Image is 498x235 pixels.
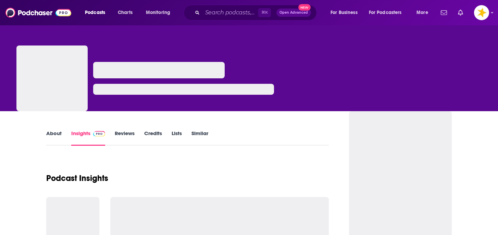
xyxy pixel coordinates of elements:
[455,7,466,18] a: Show notifications dropdown
[474,5,489,20] img: User Profile
[279,11,308,14] span: Open Advanced
[326,7,366,18] button: open menu
[202,7,258,18] input: Search podcasts, credits, & more...
[71,130,105,146] a: InsightsPodchaser Pro
[46,173,108,183] h1: Podcast Insights
[276,9,311,17] button: Open AdvancedNew
[5,6,71,19] img: Podchaser - Follow, Share and Rate Podcasts
[172,130,182,146] a: Lists
[80,7,114,18] button: open menu
[412,7,437,18] button: open menu
[46,130,62,146] a: About
[85,8,105,17] span: Podcasts
[146,8,170,17] span: Monitoring
[298,4,311,11] span: New
[144,130,162,146] a: Credits
[115,130,135,146] a: Reviews
[141,7,179,18] button: open menu
[258,8,271,17] span: ⌘ K
[416,8,428,17] span: More
[190,5,323,21] div: Search podcasts, credits, & more...
[474,5,489,20] button: Show profile menu
[438,7,450,18] a: Show notifications dropdown
[474,5,489,20] span: Logged in as Spreaker_Prime
[369,8,402,17] span: For Podcasters
[93,131,105,136] img: Podchaser Pro
[364,7,412,18] button: open menu
[331,8,358,17] span: For Business
[113,7,137,18] a: Charts
[118,8,133,17] span: Charts
[191,130,208,146] a: Similar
